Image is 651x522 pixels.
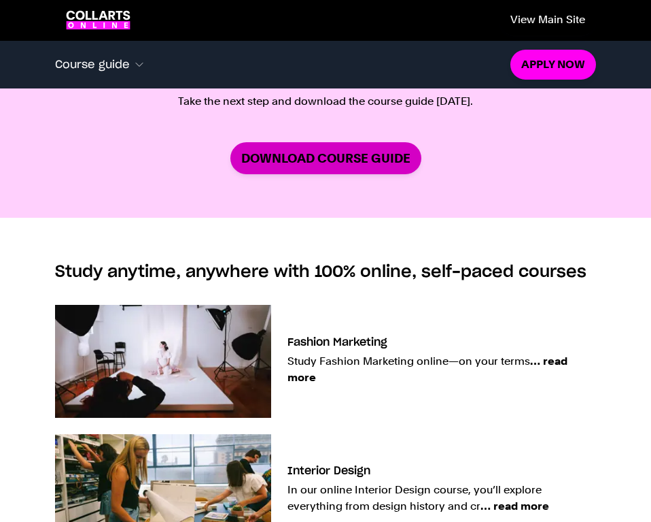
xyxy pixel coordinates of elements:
[499,5,596,35] a: View main site
[178,93,473,110] p: Take the next step and download the course guide [DATE].
[55,305,595,417] a: Fashion Marketing Study Fashion Marketing online—on your terms… read more
[287,353,595,386] p: Study Fashion Marketing online—on your terms
[230,142,421,174] a: Download Course Guide
[287,466,370,476] h3: Interior Design
[55,59,130,71] span: Course guide
[55,261,595,283] h2: Study anytime, anywhere with 100% online, self-paced courses
[55,50,510,79] button: Course guide
[480,500,549,512] span: … read more
[287,482,595,515] p: In our online Interior Design course, you’ll explore everything from design history and cr
[510,50,596,80] a: Apply now
[287,337,387,348] h3: Fashion Marketing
